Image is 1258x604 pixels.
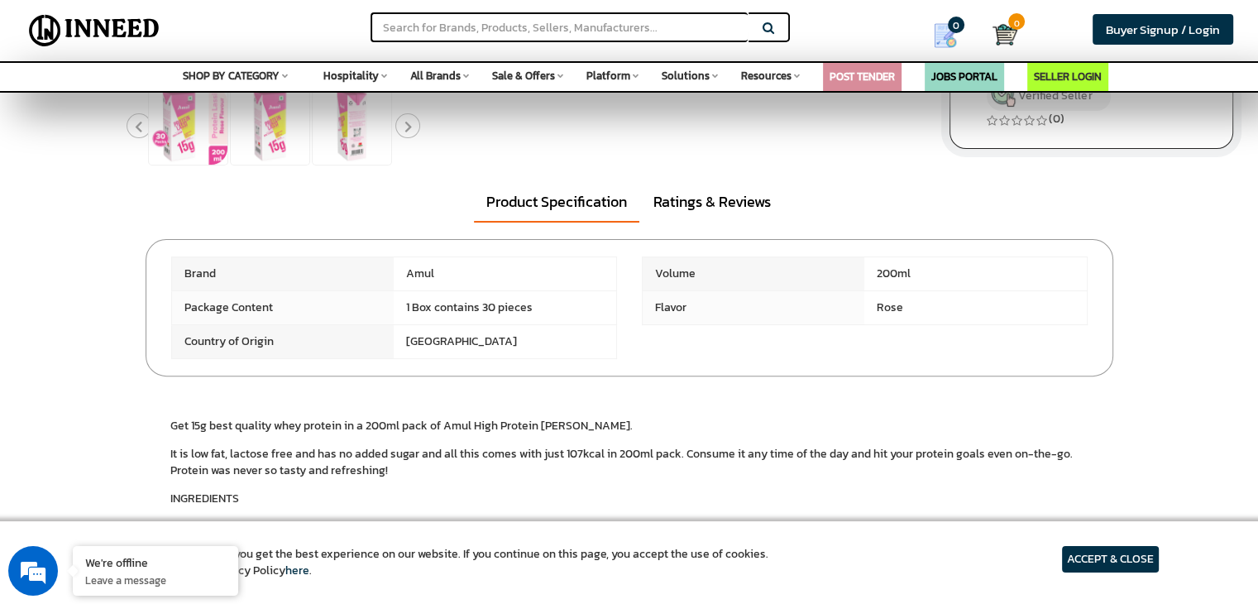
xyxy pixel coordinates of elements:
span: Flavor [643,291,865,324]
span: Volume [643,257,865,290]
input: Search for Brands, Products, Sellers, Manufacturers... [371,12,748,42]
img: Amul High Protein Rose Lassi, 200mL [231,86,309,165]
span: Amul [394,257,616,290]
span: Solutions [662,68,710,84]
a: here [285,562,309,579]
span: Platform [586,68,630,84]
a: SELLER LOGIN [1034,69,1102,84]
img: inneed-verified-seller-icon.png [991,82,1016,107]
span: 0 [948,17,964,33]
span: Rose [864,291,1087,324]
article: We use cookies to ensure you get the best experience on our website. If you continue on this page... [99,546,768,579]
a: POST TENDER [830,69,895,84]
img: Inneed.Market [22,10,166,51]
a: Ratings & Reviews [641,183,783,221]
button: Previous [127,113,151,138]
span: 200ml [864,257,1087,290]
span: [GEOGRAPHIC_DATA] [394,325,616,358]
span: Hospitality [323,68,379,84]
p: Leave a message [85,573,226,587]
span: All Brands [410,68,461,84]
a: my Quotes 0 [911,17,993,55]
p: Get 15g best quality whey protein in a 200ml pack of Amul High Protein [PERSON_NAME]. [170,418,1088,434]
span: SHOP BY CATEGORY [183,68,280,84]
p: Milk solids, water, sweetener (965, 960), stabilizers [440, 418, 331(iii)], acidity regulator (33... [170,519,1088,535]
button: Next [395,113,420,138]
img: Amul High Protein Rose Lassi, 200mL [313,86,391,165]
a: JOBS PORTAL [931,69,997,84]
a: (0) [1049,110,1064,127]
p: It is low fat, lactose free and has no added sugar and all this comes with just 107kcal in 200ml ... [170,446,1088,479]
p: INGREDIENTS [170,491,1088,507]
span: 1 Box contains 30 pieces [394,291,616,324]
img: Show My Quotes [933,23,958,48]
a: Buyer Signup / Login [1093,14,1233,45]
span: Country of Origin [172,325,395,358]
img: Amul High Protein Rose Lassi, 200mL [149,86,227,165]
img: Cart [993,22,1017,47]
span: Resources [741,68,792,84]
span: Verified Seller [1018,87,1092,104]
div: We're offline [85,554,226,570]
span: 0 [1008,13,1025,30]
span: Package Content [172,291,395,324]
span: Buyer Signup / Login [1106,20,1220,39]
a: Cart 0 [993,17,1005,53]
span: Brand [172,257,395,290]
article: ACCEPT & CLOSE [1062,546,1159,573]
a: Product Specification [474,183,639,223]
span: Sale & Offers [492,68,555,84]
